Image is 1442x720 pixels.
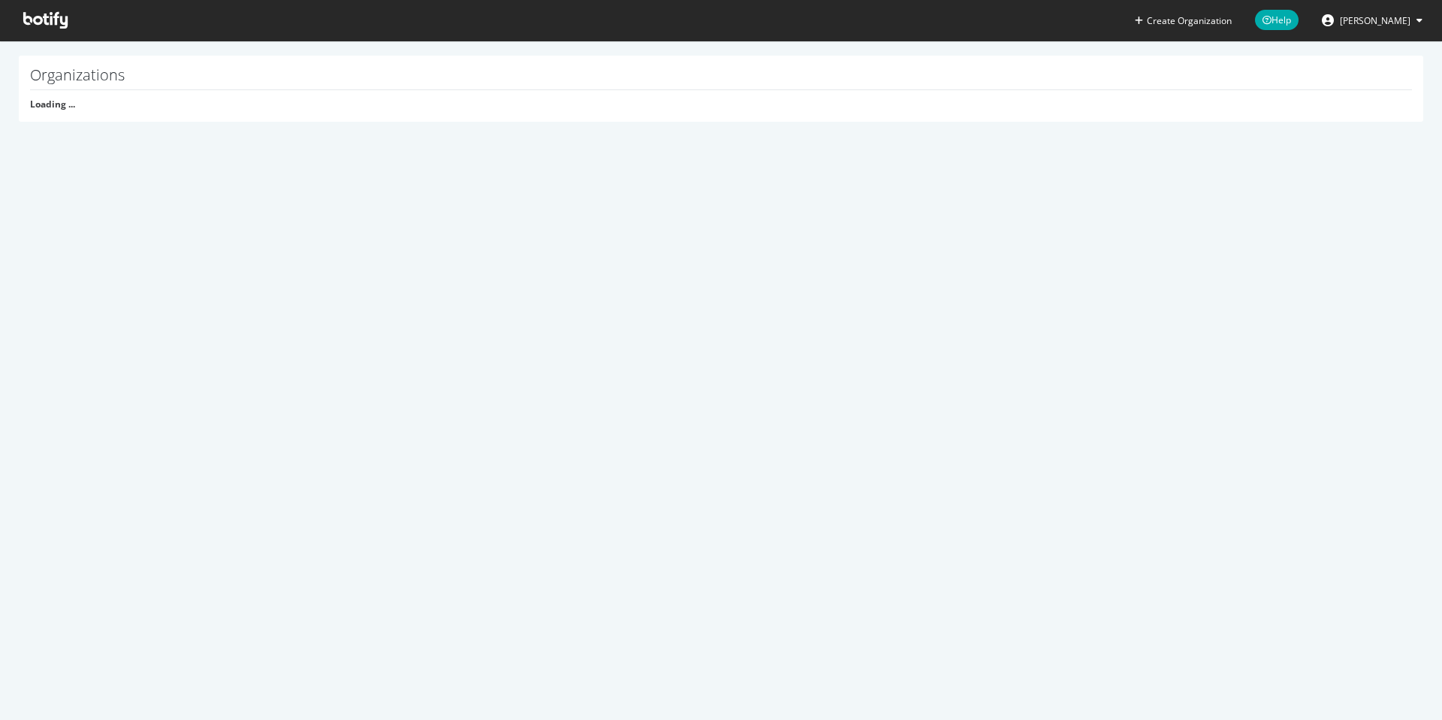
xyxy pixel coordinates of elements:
[30,67,1412,90] h1: Organizations
[1255,10,1299,30] span: Help
[30,98,75,110] strong: Loading ...
[1340,14,1410,27] span: Paul Sanders
[1310,8,1434,32] button: [PERSON_NAME]
[1134,14,1232,28] button: Create Organization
